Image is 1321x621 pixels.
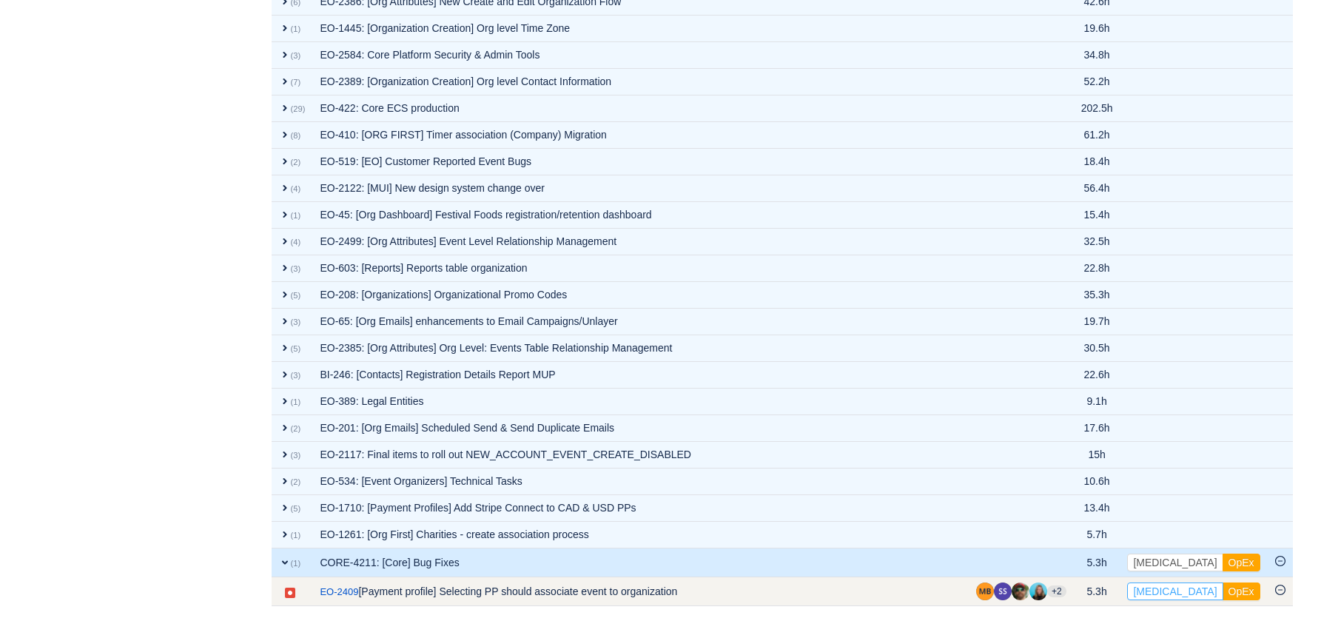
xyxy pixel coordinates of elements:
small: (3) [291,371,301,380]
small: (1) [291,24,301,33]
small: (3) [291,318,301,326]
td: EO-534: [Event Organizers] Technical Tasks [312,469,969,495]
td: [Payment profile] Selecting PP should associate event to organization [312,577,969,606]
aui-badge: +2 [1047,585,1066,597]
span: expand [279,75,291,87]
td: 52.2h [1074,69,1120,95]
span: expand [279,422,291,434]
td: 17.6h [1074,415,1120,442]
td: 9.1h [1074,389,1120,415]
td: EO-2584: Core Platform Security & Admin Tools [312,42,969,69]
td: 56.4h [1074,175,1120,202]
button: OpEx [1223,554,1260,571]
td: EO-1710: [Payment Profiles] Add Stripe Connect to CAD & USD PPs [312,495,969,522]
td: EO-519: [EO] Customer Reported Event Bugs [312,149,969,175]
span: expand [279,369,291,380]
td: EO-1261: [Org First] Charities - create association process [312,522,969,548]
span: expand [279,342,291,354]
td: EO-422: Core ECS production [312,95,969,122]
button: [MEDICAL_DATA] [1127,554,1223,571]
td: 5.3h [1074,577,1120,606]
span: expand [279,289,291,301]
img: SS [994,583,1012,600]
span: expand [279,129,291,141]
small: (1) [291,559,301,568]
small: (2) [291,424,301,433]
small: (1) [291,211,301,220]
span: expand [279,102,291,114]
button: [MEDICAL_DATA] [1127,583,1223,600]
img: SN [1029,583,1047,600]
td: 34.8h [1074,42,1120,69]
img: 10303 [284,587,296,599]
img: MB [1012,583,1029,600]
small: (1) [291,531,301,540]
small: (8) [291,131,301,140]
td: EO-603: [Reports] Reports table organization [312,255,969,282]
i: icon: minus-circle [1275,585,1285,595]
span: expand [279,22,291,34]
span: expand [279,49,291,61]
small: (5) [291,504,301,513]
span: expand [279,315,291,327]
td: 19.6h [1074,16,1120,42]
td: EO-389: Legal Entities [312,389,969,415]
td: 30.5h [1074,335,1120,362]
td: EO-410: [ORG FIRST] Timer association (Company) Migration [312,122,969,149]
td: 5.3h [1074,548,1120,577]
span: expand [279,557,291,568]
td: EO-2122: [MUI] New design system change over [312,175,969,202]
img: MB [976,583,994,600]
small: (4) [291,184,301,193]
td: 15h [1074,442,1120,469]
span: expand [279,155,291,167]
td: 18.4h [1074,149,1120,175]
td: EO-208: [Organizations] Organizational Promo Codes [312,282,969,309]
td: 35.3h [1074,282,1120,309]
td: 32.5h [1074,229,1120,255]
span: expand [279,502,291,514]
td: EO-2117: Final items to roll out NEW_ACCOUNT_EVENT_CREATE_DISABLED [312,442,969,469]
td: EO-2389: [Organization Creation] Org level Contact Information [312,69,969,95]
small: (2) [291,158,301,167]
td: 22.6h [1074,362,1120,389]
td: CORE-4211: [Core] Bug Fixes [312,548,969,577]
td: 22.8h [1074,255,1120,282]
small: (7) [291,78,301,87]
span: expand [279,209,291,221]
td: EO-201: [Org Emails] Scheduled Send & Send Duplicate Emails [312,415,969,442]
small: (1) [291,397,301,406]
small: (5) [291,344,301,353]
span: expand [279,395,291,407]
td: 202.5h [1074,95,1120,122]
span: expand [279,475,291,487]
td: 10.6h [1074,469,1120,495]
i: icon: minus-circle [1275,556,1285,566]
td: BI-246: [Contacts] Registration Details Report MUP [312,362,969,389]
a: EO-2409 [320,585,358,600]
span: expand [279,449,291,460]
small: (29) [291,104,306,113]
small: (4) [291,238,301,246]
span: expand [279,528,291,540]
small: (3) [291,51,301,60]
small: (2) [291,477,301,486]
small: (3) [291,451,301,460]
td: 13.4h [1074,495,1120,522]
td: 61.2h [1074,122,1120,149]
td: EO-2499: [Org Attributes] Event Level Relationship Management [312,229,969,255]
small: (3) [291,264,301,273]
td: EO-2385: [Org Attributes] Org Level: Events Table Relationship Management [312,335,969,362]
td: EO-1445: [Organization Creation] Org level Time Zone [312,16,969,42]
span: expand [279,262,291,274]
span: expand [279,182,291,194]
td: 5.7h [1074,522,1120,548]
small: (5) [291,291,301,300]
td: EO-65: [Org Emails] enhancements to Email Campaigns/Unlayer [312,309,969,335]
button: OpEx [1223,583,1260,600]
td: 19.7h [1074,309,1120,335]
span: expand [279,235,291,247]
td: EO-45: [Org Dashboard] Festival Foods registration/retention dashboard [312,202,969,229]
td: 15.4h [1074,202,1120,229]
